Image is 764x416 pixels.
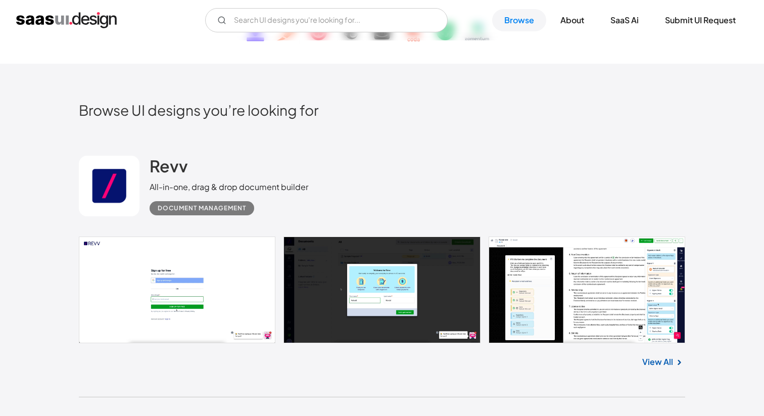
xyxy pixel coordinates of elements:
[150,156,188,181] a: Revv
[492,9,546,31] a: Browse
[79,101,685,119] h2: Browse UI designs you’re looking for
[598,9,651,31] a: SaaS Ai
[642,356,673,368] a: View All
[16,12,117,28] a: home
[205,8,448,32] input: Search UI designs you're looking for...
[205,8,448,32] form: Email Form
[158,202,246,214] div: Document Management
[653,9,748,31] a: Submit UI Request
[548,9,596,31] a: About
[150,181,308,193] div: All-in-one, drag & drop document builder
[150,156,188,176] h2: Revv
